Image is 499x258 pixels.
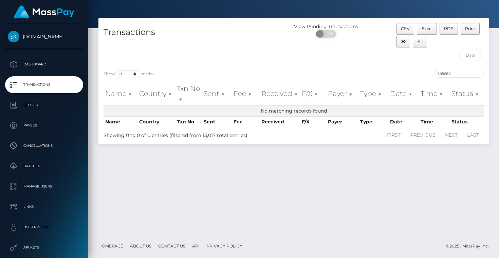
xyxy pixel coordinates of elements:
[8,31,19,42] img: Skin.Land
[419,116,450,127] th: Time
[260,116,300,127] th: Received
[396,23,414,35] button: CSV
[465,26,475,31] span: Print
[137,116,175,127] th: Country
[5,158,83,175] a: Batches
[396,36,410,47] button: Column visibility
[104,116,137,127] th: Name
[8,141,80,151] p: Cancellations
[104,105,484,116] td: No matching records found
[8,80,80,90] p: Transactions
[5,117,83,134] a: Payees
[175,116,202,127] th: Txn No
[5,34,83,40] span: [DOMAIN_NAME]
[5,239,83,256] a: API Keys
[388,116,419,127] th: Date
[5,76,83,93] a: Transactions
[175,82,202,106] th: Txn No: activate to sort column ascending
[8,242,80,253] p: API Keys
[202,82,232,106] th: Sent: activate to sort column ascending
[8,161,80,171] p: Batches
[14,5,74,19] img: MassPay Logo
[8,120,80,131] p: Payees
[8,202,80,212] p: Links
[5,178,83,195] a: Manage Users
[300,82,326,106] th: F/X: activate to sort column ascending
[232,116,260,127] th: Fee
[8,181,80,192] p: Manage Users
[461,23,480,35] button: Print
[358,116,388,127] th: Type
[5,97,83,114] a: Ledger
[444,26,453,31] span: PDF
[450,116,484,127] th: Status
[418,39,423,44] span: All
[8,222,80,232] p: User Profile
[5,219,83,236] a: User Profile
[127,241,154,251] a: About Us
[5,137,83,154] a: Cancellations
[104,26,289,38] h4: Transactions
[115,70,141,78] select: Showentries
[8,100,80,110] p: Ledger
[294,23,359,30] div: View Pending Transactions
[435,70,484,78] input: Search transactions
[440,23,458,35] button: PDF
[417,23,437,35] button: Excel
[401,26,410,31] span: CSV
[326,82,358,106] th: Payer: activate to sort column ascending
[358,82,388,106] th: Type: activate to sort column ascending
[320,30,337,38] span: OFF
[232,82,260,106] th: Fee: activate to sort column ascending
[155,241,188,251] a: Contact Us
[260,82,300,106] th: Received: activate to sort column ascending
[326,116,358,127] th: Payer
[137,82,175,106] th: Country: activate to sort column ascending
[446,242,494,250] div: © 2025 , MassPay Inc.
[202,116,232,127] th: Sent
[419,82,450,106] th: Time: activate to sort column ascending
[413,36,427,47] button: All
[8,59,80,70] p: Dashboard
[189,241,202,251] a: API
[450,82,484,106] th: Status: activate to sort column ascending
[104,82,137,106] th: Name: activate to sort column ascending
[388,82,419,106] th: Date: activate to sort column ascending
[204,241,245,251] a: Privacy Policy
[5,198,83,215] a: Links
[104,129,256,139] div: Showing 0 to 0 of 0 entries (filtered from 13,017 total entries)
[5,56,83,73] a: Dashboard
[104,70,154,78] label: Show entries
[459,49,481,61] input: Date filter
[96,241,126,251] a: Homepage
[300,116,326,127] th: F/X
[422,26,432,31] span: Excel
